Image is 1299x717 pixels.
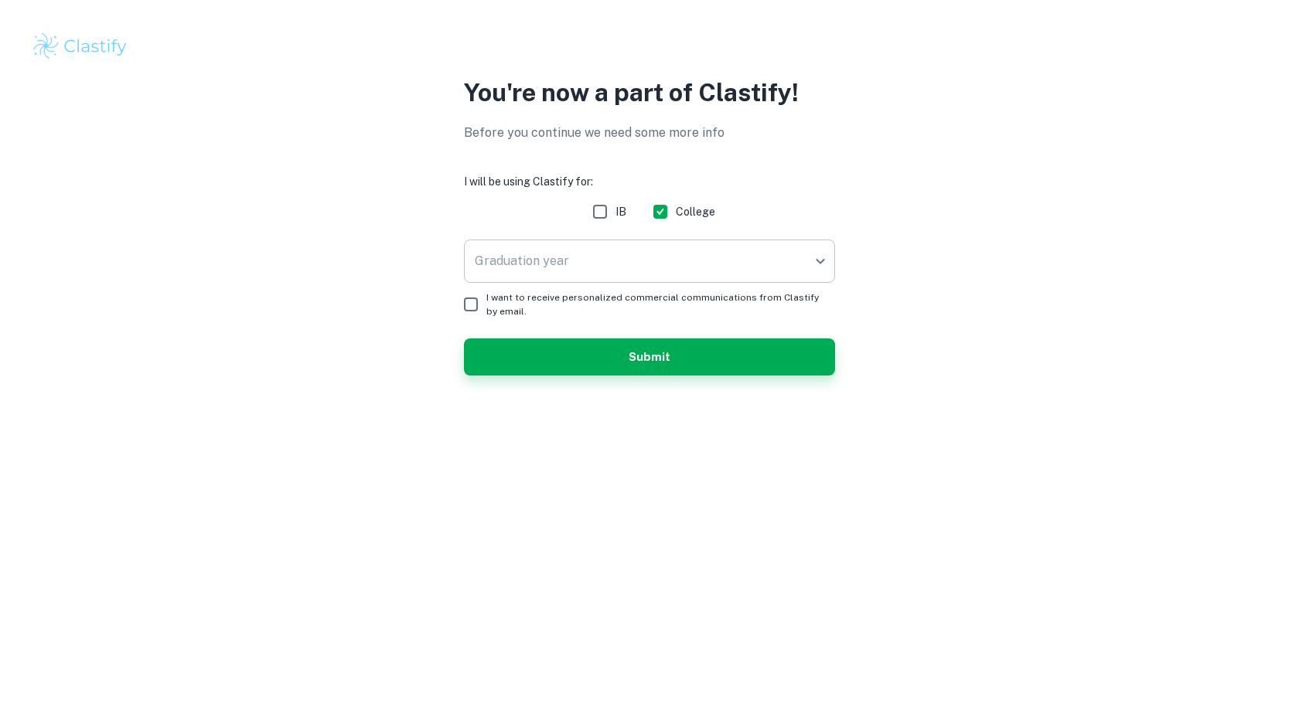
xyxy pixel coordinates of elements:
[615,203,626,220] span: IB
[31,31,1268,62] a: Clastify logo
[464,74,835,111] p: You're now a part of Clastify!
[486,291,823,318] span: I want to receive personalized commercial communications from Clastify by email.
[676,203,715,220] span: College
[464,124,835,142] p: Before you continue we need some more info
[464,338,835,375] button: Submit
[464,173,835,190] h6: I will be using Clastify for:
[31,31,129,62] img: Clastify logo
